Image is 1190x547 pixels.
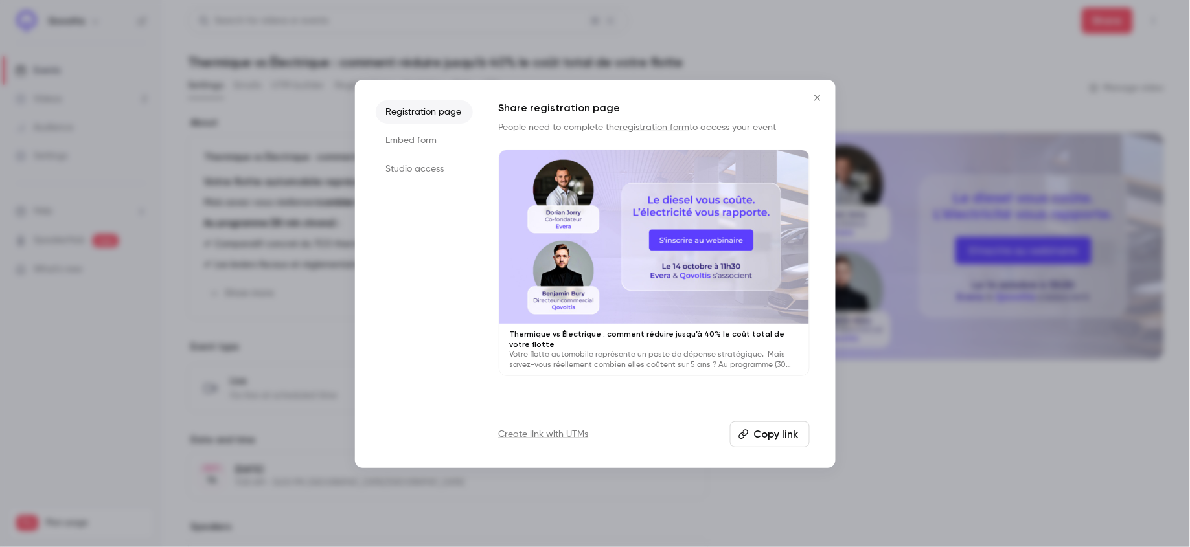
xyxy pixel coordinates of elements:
[805,85,830,111] button: Close
[730,421,810,447] button: Copy link
[510,350,799,370] p: Votre flotte automobile représente un poste de dépense stratégique. Mais savez-vous réellement co...
[499,100,810,116] h1: Share registration page
[499,121,810,134] p: People need to complete the to access your event
[620,123,690,132] a: registration form
[510,329,799,350] p: Thermique vs Électrique : comment réduire jusqu’à 40% le coût total de votre flotte
[499,150,810,377] a: Thermique vs Électrique : comment réduire jusqu’à 40% le coût total de votre flotteVotre flotte a...
[499,428,589,441] a: Create link with UTMs
[376,100,473,124] li: Registration page
[376,157,473,181] li: Studio access
[376,129,473,152] li: Embed form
